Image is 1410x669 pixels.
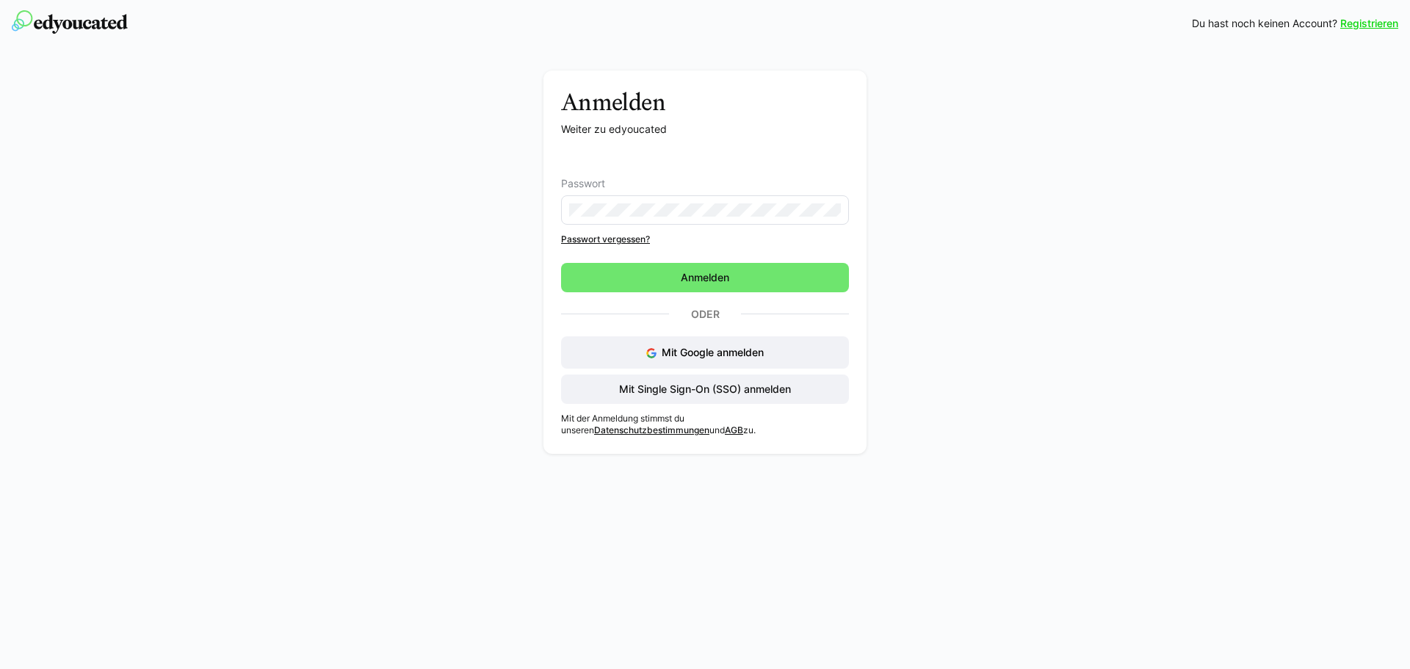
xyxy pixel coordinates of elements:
[662,346,764,358] span: Mit Google anmelden
[679,270,731,285] span: Anmelden
[561,375,849,404] button: Mit Single Sign-On (SSO) anmelden
[561,122,849,137] p: Weiter zu edyoucated
[561,178,605,189] span: Passwort
[561,413,849,436] p: Mit der Anmeldung stimmst du unseren und zu.
[725,424,743,435] a: AGB
[561,234,849,245] a: Passwort vergessen?
[594,424,709,435] a: Datenschutzbestimmungen
[617,382,793,397] span: Mit Single Sign-On (SSO) anmelden
[1340,16,1398,31] a: Registrieren
[669,304,741,325] p: Oder
[12,10,128,34] img: edyoucated
[1192,16,1337,31] span: Du hast noch keinen Account?
[561,263,849,292] button: Anmelden
[561,336,849,369] button: Mit Google anmelden
[561,88,849,116] h3: Anmelden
